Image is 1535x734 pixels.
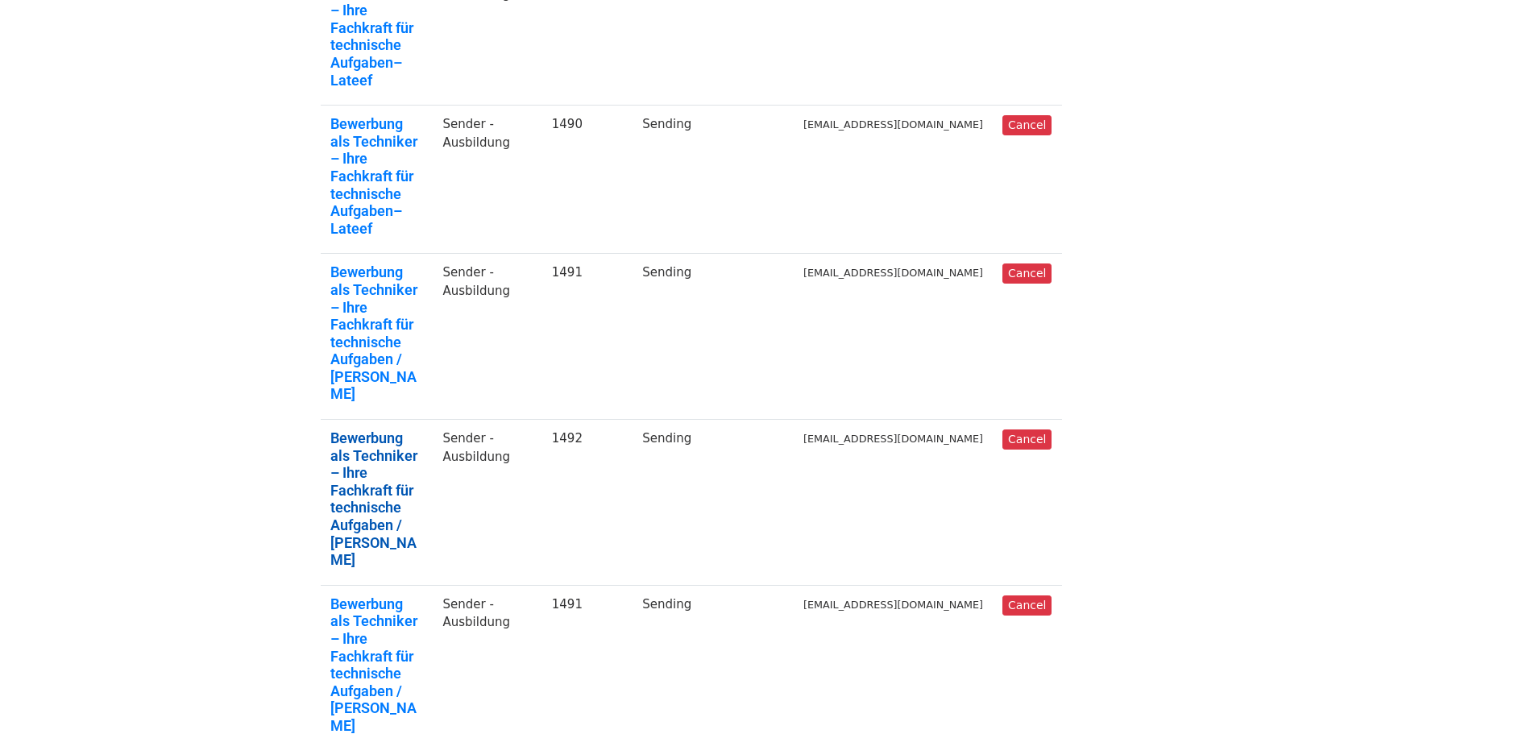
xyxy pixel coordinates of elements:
[633,420,708,586] td: Sending
[1002,115,1052,135] a: Cancel
[330,429,424,569] a: Bewerbung als Techniker – Ihre Fachkraft für technische Aufgaben / [PERSON_NAME]
[1002,263,1052,284] a: Cancel
[803,118,983,131] small: [EMAIL_ADDRESS][DOMAIN_NAME]
[433,420,541,586] td: Sender -Ausbildung
[542,106,633,254] td: 1490
[542,420,633,586] td: 1492
[433,106,541,254] td: Sender -Ausbildung
[803,433,983,445] small: [EMAIL_ADDRESS][DOMAIN_NAME]
[1002,595,1052,616] a: Cancel
[633,106,708,254] td: Sending
[633,254,708,420] td: Sending
[542,254,633,420] td: 1491
[330,115,424,237] a: Bewerbung als Techniker – Ihre Fachkraft für technische Aufgaben– Lateef
[1454,657,1535,734] iframe: Chat Widget
[1454,657,1535,734] div: Chat-Widget
[330,263,424,403] a: Bewerbung als Techniker – Ihre Fachkraft für technische Aufgaben / [PERSON_NAME]
[1002,429,1052,450] a: Cancel
[803,267,983,279] small: [EMAIL_ADDRESS][DOMAIN_NAME]
[433,254,541,420] td: Sender -Ausbildung
[803,599,983,611] small: [EMAIL_ADDRESS][DOMAIN_NAME]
